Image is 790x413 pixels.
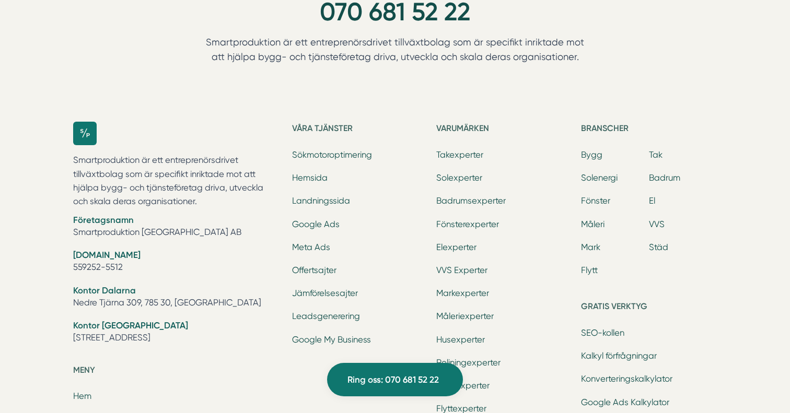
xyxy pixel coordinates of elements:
[73,215,134,225] strong: Företagsnamn
[73,391,91,401] a: Hem
[347,373,439,387] span: Ring oss: 070 681 52 22
[436,288,489,298] a: Markexperter
[292,196,350,206] a: Landningssida
[581,219,605,229] a: Måleri
[436,335,485,345] a: Husexperter
[73,214,280,241] li: Smartproduktion [GEOGRAPHIC_DATA] AB
[73,250,141,260] strong: [DOMAIN_NAME]
[73,154,280,209] p: Smartproduktion är ett entreprenörsdrivet tillväxtbolag som är specifikt inriktade mot att hjälpa...
[292,122,428,138] h5: Våra tjänster
[436,219,499,229] a: Fönsterexperter
[581,374,672,384] a: Konverteringskalkylator
[436,265,487,275] a: VVS Experter
[581,122,717,138] h5: Branscher
[436,150,483,160] a: Takexperter
[194,35,596,70] p: Smartproduktion är ett entreprenörsdrivet tillväxtbolag som är specifikt inriktade mot att hjälpa...
[436,173,482,183] a: Solexperter
[581,300,717,316] h5: Gratis verktyg
[581,242,600,252] a: Mark
[73,285,136,296] strong: Kontor Dalarna
[73,320,280,346] li: [STREET_ADDRESS]
[292,265,336,275] a: Offertsajter
[436,122,572,138] h5: Varumärken
[292,219,340,229] a: Google Ads
[649,173,680,183] a: Badrum
[292,311,360,321] a: Leadsgenerering
[581,351,657,361] a: Kalkyl förfrågningar
[649,219,665,229] a: VVS
[292,150,372,160] a: Sökmotoroptimering
[649,242,668,252] a: Städ
[327,363,463,396] a: Ring oss: 070 681 52 22
[436,381,490,391] a: Städexperter
[73,285,280,311] li: Nedre Tjärna 309, 785 30, [GEOGRAPHIC_DATA]
[581,150,602,160] a: Bygg
[436,196,506,206] a: Badrumsexperter
[436,311,494,321] a: Måleriexperter
[73,320,188,331] strong: Kontor [GEOGRAPHIC_DATA]
[436,358,501,368] a: Reliningexperter
[581,173,618,183] a: Solenergi
[649,196,655,206] a: El
[292,173,328,183] a: Hemsida
[581,196,610,206] a: Fönster
[649,150,663,160] a: Tak
[292,288,358,298] a: Jämförelsesajter
[581,397,669,407] a: Google Ads Kalkylator
[581,328,624,338] a: SEO-kollen
[73,363,280,380] h5: Meny
[436,242,477,252] a: Elexperter
[292,335,371,345] a: Google My Business
[581,265,598,275] a: Flytt
[73,249,280,276] li: 559252-5512
[292,242,330,252] a: Meta Ads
